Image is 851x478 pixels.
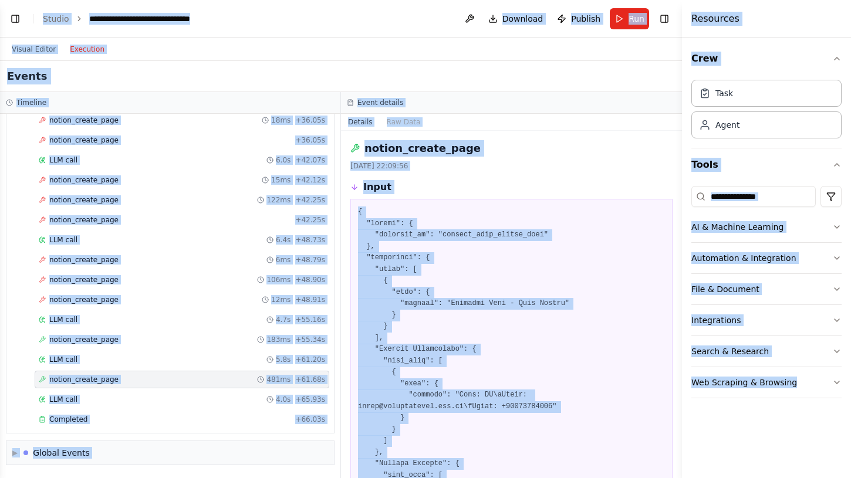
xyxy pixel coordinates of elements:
[295,375,325,384] span: + 61.68s
[295,155,325,165] span: + 42.07s
[43,13,221,25] nav: breadcrumb
[295,395,325,404] span: + 65.93s
[276,315,291,324] span: 4.7s
[276,155,291,165] span: 6.0s
[49,295,119,304] span: notion_create_page
[276,355,291,364] span: 5.8s
[12,448,18,457] span: ▶
[266,335,291,344] span: 183ms
[656,11,673,27] button: Hide right sidebar
[363,180,391,194] h3: Input
[276,395,291,404] span: 4.0s
[63,42,112,56] button: Execution
[5,42,63,56] button: Visual Editor
[610,8,649,29] button: Run
[49,215,119,225] span: notion_create_page
[276,235,291,245] span: 6.4s
[715,87,733,99] div: Task
[271,175,291,185] span: 15ms
[691,336,842,367] button: Search & Research
[691,305,842,335] button: Integrations
[691,148,842,181] button: Tools
[49,355,77,364] span: LLM call
[271,295,291,304] span: 12ms
[552,8,605,29] button: Publish
[691,181,842,408] div: Tools
[715,119,739,131] div: Agent
[295,175,325,185] span: + 42.12s
[350,161,673,171] div: [DATE] 22:09:56
[691,367,842,398] button: Web Scraping & Browsing
[49,195,119,205] span: notion_create_page
[49,315,77,324] span: LLM call
[295,195,325,205] span: + 42.25s
[295,315,325,324] span: + 55.16s
[266,195,291,205] span: 122ms
[49,175,119,185] span: notion_create_page
[49,235,77,245] span: LLM call
[691,274,842,304] button: File & Document
[295,295,325,304] span: + 48.91s
[295,116,325,125] span: + 36.05s
[49,116,119,125] span: notion_create_page
[16,98,46,107] h3: Timeline
[502,13,543,25] span: Download
[341,114,380,130] button: Details
[49,335,119,344] span: notion_create_page
[295,235,325,245] span: + 48.73s
[7,68,47,84] h2: Events
[266,375,291,384] span: 481ms
[364,140,481,157] h2: notion_create_page
[49,275,119,284] span: notion_create_page
[7,11,23,27] button: Show left sidebar
[295,135,325,145] span: + 36.05s
[271,116,291,125] span: 18ms
[276,255,291,265] span: 6ms
[49,375,119,384] span: notion_create_page
[380,114,428,130] button: Raw Data
[629,13,644,25] span: Run
[295,415,325,424] span: + 66.03s
[43,14,69,23] a: Studio
[357,98,403,107] h3: Event details
[295,215,325,225] span: + 42.25s
[691,12,739,26] h4: Resources
[33,447,90,459] div: Global Events
[49,155,77,165] span: LLM call
[49,415,87,424] span: Completed
[266,275,291,284] span: 106ms
[691,212,842,242] button: AI & Machine Learning
[295,255,325,265] span: + 48.79s
[691,42,842,75] button: Crew
[691,243,842,273] button: Automation & Integration
[691,75,842,148] div: Crew
[295,355,325,364] span: + 61.20s
[571,13,600,25] span: Publish
[295,275,325,284] span: + 48.90s
[484,8,548,29] button: Download
[295,335,325,344] span: + 55.34s
[49,395,77,404] span: LLM call
[49,255,119,265] span: notion_create_page
[49,135,119,145] span: notion_create_page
